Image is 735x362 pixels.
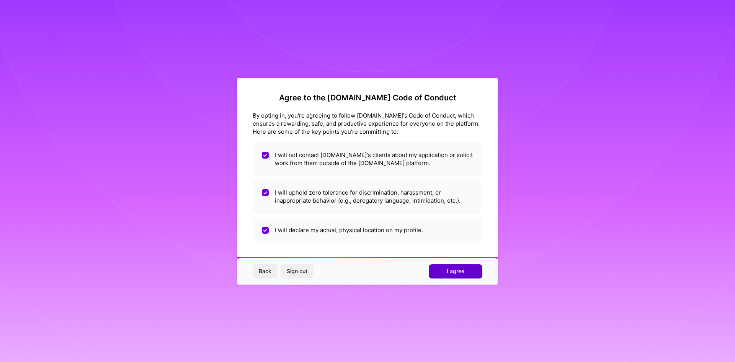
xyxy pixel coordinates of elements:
button: Back [253,264,278,278]
span: Sign out [287,267,307,275]
button: I agree [429,264,482,278]
button: Sign out [281,264,314,278]
h2: Agree to the [DOMAIN_NAME] Code of Conduct [253,93,482,102]
span: Back [259,267,271,275]
li: I will uphold zero tolerance for discrimination, harassment, or inappropriate behavior (e.g., der... [253,179,482,214]
div: By opting in, you're agreeing to follow [DOMAIN_NAME]'s Code of Conduct, which ensures a rewardin... [253,111,482,136]
li: I will declare my actual, physical location on my profile. [253,217,482,243]
span: I agree [447,267,464,275]
li: I will not contact [DOMAIN_NAME]'s clients about my application or solicit work from them outside... [253,142,482,176]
